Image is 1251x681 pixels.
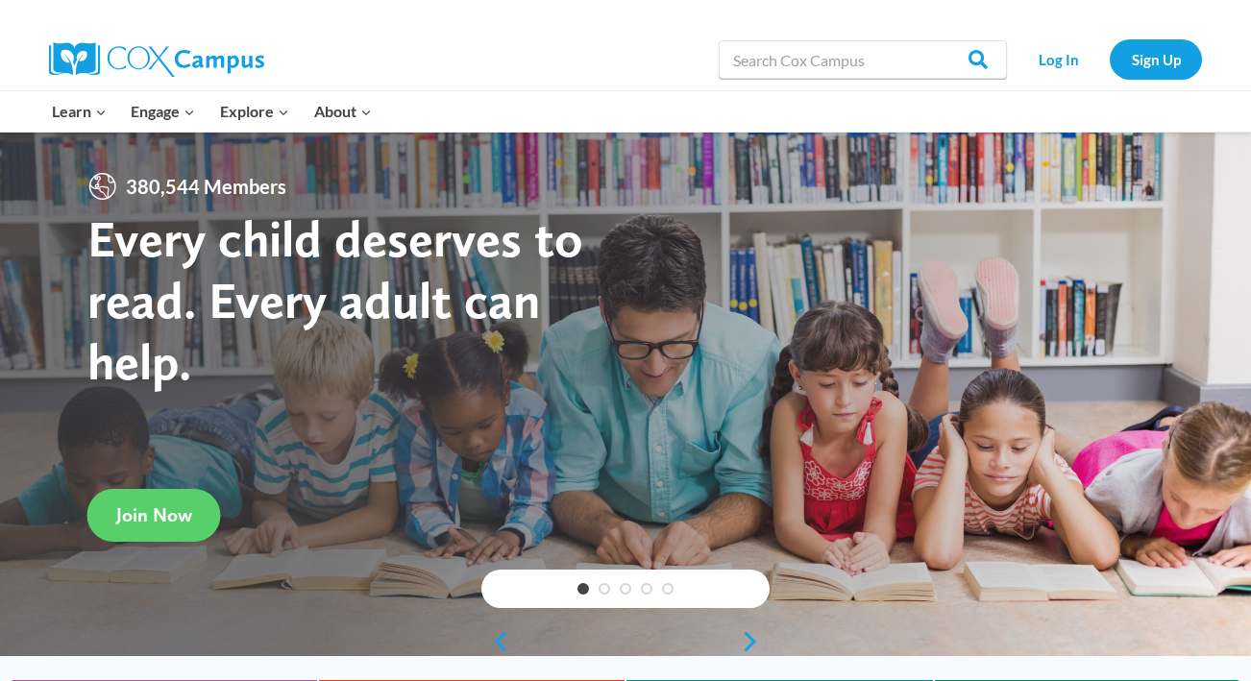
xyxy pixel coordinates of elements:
[641,583,652,595] a: 4
[1017,39,1202,79] nav: Secondary Navigation
[741,630,770,653] a: next
[662,583,674,595] a: 5
[118,171,294,202] span: 380,544 Members
[599,583,610,595] a: 2
[87,207,583,391] strong: Every child deserves to read. Every adult can help.
[314,99,372,124] span: About
[39,91,383,132] nav: Primary Navigation
[220,99,289,124] span: Explore
[481,630,510,653] a: previous
[481,622,770,661] div: content slider buttons
[1017,39,1100,79] a: Log In
[719,40,1007,79] input: Search Cox Campus
[620,583,631,595] a: 3
[49,42,264,77] img: Cox Campus
[131,99,195,124] span: Engage
[116,503,192,526] span: Join Now
[52,99,107,124] span: Learn
[87,488,221,541] a: Join Now
[1110,39,1202,79] a: Sign Up
[577,583,589,595] a: 1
